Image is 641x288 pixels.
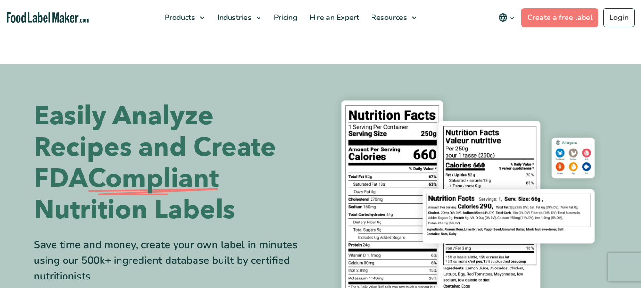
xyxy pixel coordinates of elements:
a: Create a free label [521,8,598,27]
span: Hire an Expert [307,12,360,23]
span: Pricing [271,12,298,23]
span: Products [162,12,196,23]
span: Industries [214,12,252,23]
span: Resources [368,12,408,23]
div: Save time and money, create your own label in minutes using our 500k+ ingredient database built b... [34,237,314,284]
span: Compliant [88,163,219,195]
h1: Easily Analyze Recipes and Create FDA Nutrition Labels [34,101,314,226]
a: Login [603,8,635,27]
